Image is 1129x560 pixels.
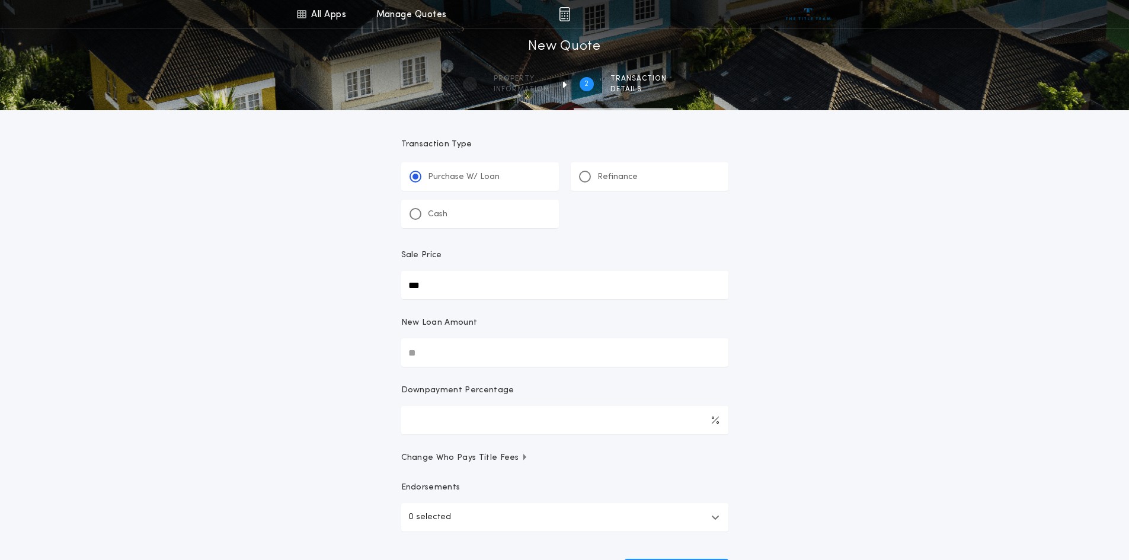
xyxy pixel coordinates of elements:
img: vs-icon [786,8,830,20]
h2: 2 [584,79,589,89]
input: Downpayment Percentage [401,406,728,434]
h1: New Quote [528,37,600,56]
img: img [559,7,570,21]
p: 0 selected [408,510,451,524]
p: Purchase W/ Loan [428,171,500,183]
p: New Loan Amount [401,317,478,329]
p: Transaction Type [401,139,728,151]
button: 0 selected [401,503,728,532]
p: Sale Price [401,249,442,261]
span: Property [494,74,549,84]
span: information [494,85,549,94]
button: Change Who Pays Title Fees [401,452,728,464]
span: details [610,85,667,94]
p: Cash [428,209,447,220]
input: Sale Price [401,271,728,299]
p: Endorsements [401,482,728,494]
p: Refinance [597,171,638,183]
input: New Loan Amount [401,338,728,367]
p: Downpayment Percentage [401,385,514,396]
span: Transaction [610,74,667,84]
span: Change Who Pays Title Fees [401,452,529,464]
